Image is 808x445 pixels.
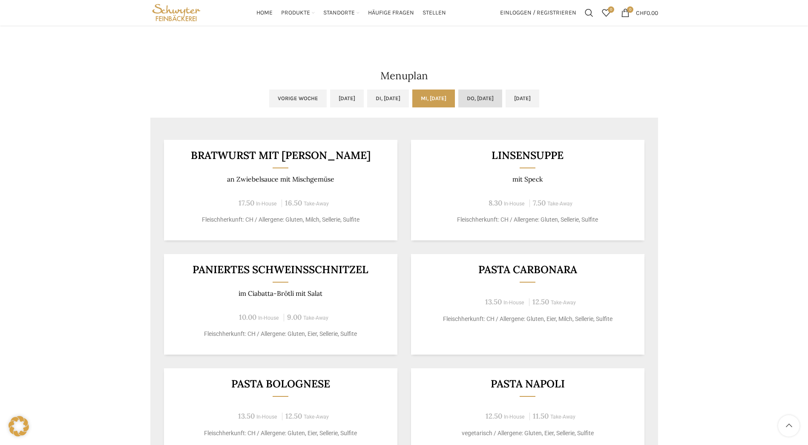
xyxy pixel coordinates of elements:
span: 17.50 [239,198,254,208]
span: In-House [504,201,525,207]
p: an Zwiebelsauce mit Mischgemüse [174,175,387,183]
span: 8.30 [489,198,502,208]
a: Einloggen / Registrieren [496,4,581,21]
span: Take-Away [303,315,328,321]
span: 16.50 [285,198,302,208]
a: Vorige Woche [269,90,327,107]
h3: Paniertes Schweinsschnitzel [174,264,387,275]
span: CHF [636,9,647,16]
a: 0 [598,4,615,21]
p: Fleischherkunft: CH / Allergene: Gluten, Milch, Sellerie, Sulfite [174,215,387,224]
div: Main navigation [207,4,495,21]
a: Produkte [281,4,315,21]
span: Take-Away [304,414,329,420]
span: 0 [608,6,614,13]
p: Fleischherkunft: CH / Allergene: Gluten, Eier, Sellerie, Sulfite [174,329,387,338]
a: Mi, [DATE] [412,90,455,107]
h3: Pasta Carbonara [421,264,634,275]
span: Take-Away [551,300,576,306]
span: Einloggen / Registrieren [500,10,576,16]
bdi: 0.00 [636,9,658,16]
span: Take-Away [304,201,329,207]
a: Site logo [150,9,203,16]
a: Standorte [323,4,359,21]
h3: Pasta Napoli [421,379,634,389]
span: Produkte [281,9,310,17]
span: Home [256,9,273,17]
span: 11.50 [533,411,549,421]
span: Standorte [323,9,355,17]
h3: Pasta Bolognese [174,379,387,389]
span: 13.50 [238,411,255,421]
a: [DATE] [506,90,539,107]
a: Di, [DATE] [367,90,409,107]
p: Fleischherkunft: CH / Allergene: Gluten, Eier, Sellerie, Sulfite [174,429,387,438]
a: Stellen [423,4,446,21]
span: 9.00 [287,312,302,322]
a: Suchen [581,4,598,21]
span: Häufige Fragen [368,9,414,17]
span: In-House [504,414,525,420]
span: 12.50 [532,297,549,306]
span: 10.00 [239,312,256,322]
a: Scroll to top button [778,415,799,436]
span: 0 [627,6,633,13]
span: 12.50 [285,411,302,421]
h3: Linsensuppe [421,150,634,161]
span: 13.50 [485,297,502,306]
span: In-House [503,300,524,306]
span: Take-Away [550,414,575,420]
div: Meine Wunschliste [598,4,615,21]
a: Häufige Fragen [368,4,414,21]
a: Do, [DATE] [458,90,502,107]
span: 12.50 [486,411,502,421]
p: Fleischherkunft: CH / Allergene: Gluten, Eier, Milch, Sellerie, Sulfite [421,315,634,324]
a: Home [256,4,273,21]
p: im Ciabatta-Brötli mit Salat [174,289,387,298]
span: In-House [258,315,279,321]
span: In-House [256,201,277,207]
span: 7.50 [533,198,546,208]
span: Stellen [423,9,446,17]
p: vegetarisch / Allergene: Gluten, Eier, Sellerie, Sulfite [421,429,634,438]
a: 0 CHF0.00 [617,4,662,21]
p: mit Speck [421,175,634,183]
span: Take-Away [547,201,572,207]
h2: Menuplan [150,71,658,81]
a: [DATE] [330,90,364,107]
span: In-House [256,414,277,420]
p: Fleischherkunft: CH / Allergene: Gluten, Sellerie, Sulfite [421,215,634,224]
h3: Bratwurst mit [PERSON_NAME] [174,150,387,161]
